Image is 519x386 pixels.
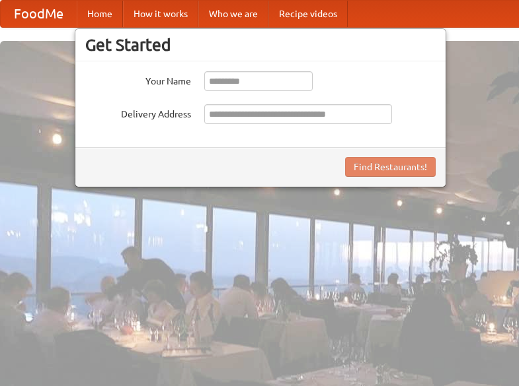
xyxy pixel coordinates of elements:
[85,71,191,88] label: Your Name
[1,1,77,27] a: FoodMe
[198,1,268,27] a: Who we are
[77,1,123,27] a: Home
[85,104,191,121] label: Delivery Address
[345,157,436,177] button: Find Restaurants!
[123,1,198,27] a: How it works
[268,1,348,27] a: Recipe videos
[85,35,436,55] h3: Get Started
